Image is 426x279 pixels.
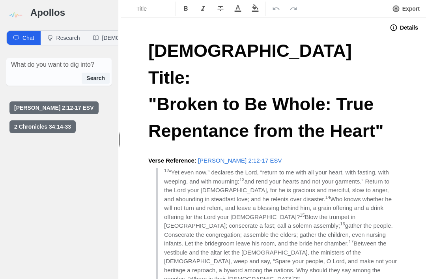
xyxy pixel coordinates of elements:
[148,157,196,164] strong: Verse Reference:
[9,120,76,133] button: 2 Chronicles 34:14-33
[177,2,194,16] button: Format Bold
[9,101,99,114] button: [PERSON_NAME] 2:12-17 ESV
[387,2,424,16] button: Export
[325,195,331,200] span: 14
[164,222,394,247] span: gather the people. Consecrate the congregation; assemble the elders; gather the children, even nu...
[6,6,24,24] img: logo
[30,6,112,19] h3: Apollos
[300,213,305,217] span: 15
[164,178,391,202] span: and rend your hearts and not your garments.” Return to the Lord your [DEMOGRAPHIC_DATA], for he i...
[122,2,174,16] button: Formatting Options
[7,31,41,45] button: Chat
[194,2,212,16] button: Format Italics
[349,239,354,244] span: 17
[164,168,169,173] span: 12
[212,2,229,16] button: Format Strikethrough
[198,157,282,164] a: [PERSON_NAME] 2:12-17 ESV
[385,21,423,34] button: Details
[148,41,383,141] span: [DEMOGRAPHIC_DATA] Title: "Broken to Be Whole: True Repentance from the Heart"
[164,196,393,220] span: Who knows whether he will not turn and relent, and leave a blessing behind him, a grain offering ...
[41,31,86,45] button: Research
[86,31,170,45] button: [DEMOGRAPHIC_DATA]
[82,73,110,84] button: Search
[164,169,390,185] span: “Yet even now,” declares the Lord, “return to me with all your heart, with fasting, with weeping,...
[239,177,245,182] span: 13
[136,5,164,13] span: Title
[340,221,345,226] span: 16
